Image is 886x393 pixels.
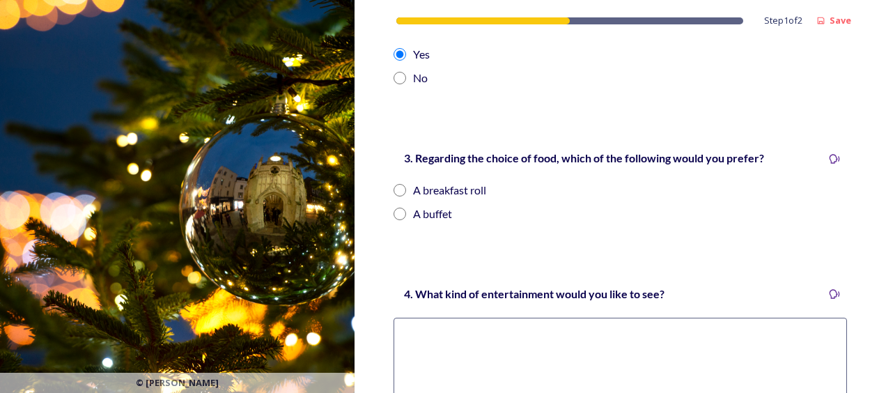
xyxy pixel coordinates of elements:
div: A buffet [413,206,452,222]
strong: 4. What kind of entertainment would you like to see? [404,287,664,300]
div: A breakfast roll [413,182,486,199]
div: No [413,70,428,86]
div: Yes [413,46,430,63]
span: Step 1 of 2 [764,14,802,27]
span: © [PERSON_NAME] [136,376,219,390]
strong: 3. Regarding the choice of food, which of the following would you prefer? [404,151,764,164]
strong: Save [830,14,851,26]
